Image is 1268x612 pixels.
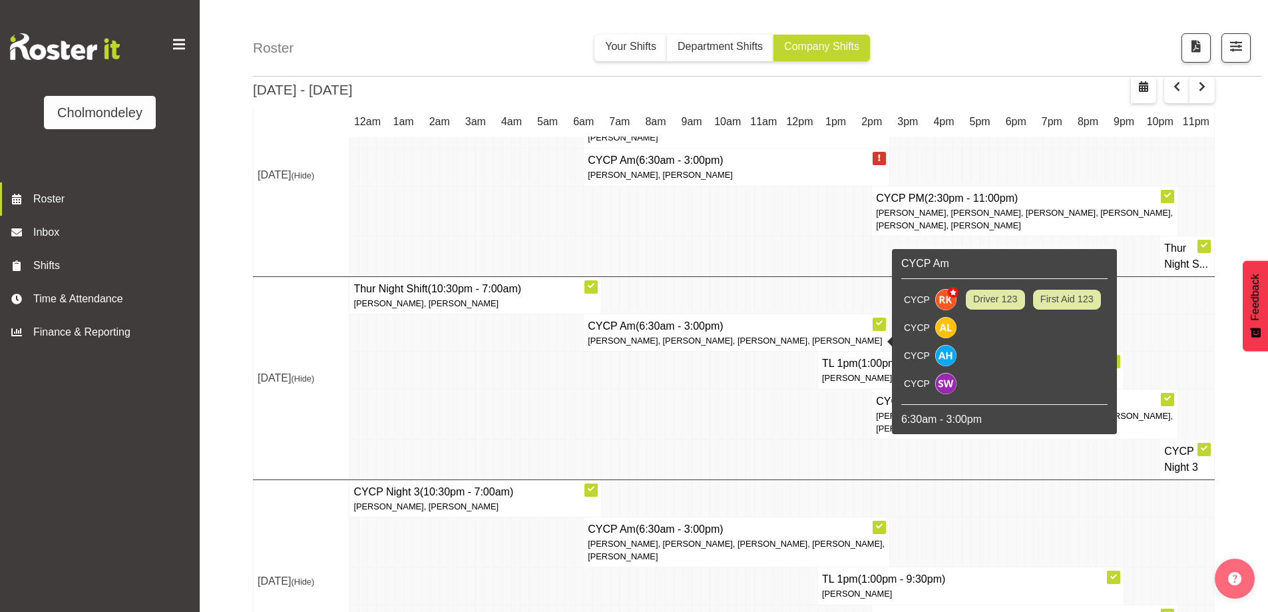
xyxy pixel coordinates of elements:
span: (6:30am - 3:00pm) [636,154,724,166]
span: [PERSON_NAME] [822,589,892,599]
span: Time & Attendance [33,291,173,307]
th: 10am [710,107,745,137]
h4: CYCP Am [588,153,885,168]
span: (Hide) [291,577,314,587]
span: (1:00pm - 9:30pm) [858,573,946,585]
th: 5pm [962,107,998,137]
th: 10pm [1142,107,1178,137]
span: Roster [33,191,193,207]
span: (10:30pm - 7:00am) [428,283,522,294]
th: 1am [385,107,421,137]
th: 11am [745,107,781,137]
th: 7am [602,107,638,137]
h4: CYCP Am [588,318,885,334]
th: 1pm [818,107,854,137]
button: Filter Shifts [1221,33,1251,63]
h4: CYCP Night 3 [1164,444,1210,475]
th: 2pm [854,107,890,137]
span: (Hide) [291,170,314,180]
h4: Thur Night S... [1164,240,1210,272]
th: 9am [674,107,710,137]
th: 8pm [1070,107,1106,137]
img: help-xxl-2.png [1228,572,1241,585]
span: (Hide) [291,374,314,384]
button: Select a specific date within the roster. [1131,77,1156,103]
div: Cholmondeley [57,103,142,123]
th: 8am [638,107,674,137]
span: Driver 123 [973,292,1017,307]
td: [DATE] [254,276,349,479]
th: 4am [493,107,529,137]
span: (1:00pm - 9:30pm) [858,358,946,369]
th: 5am [530,107,566,137]
span: (6:30am - 3:00pm) [636,320,724,332]
th: 4pm [926,107,962,137]
th: 7pm [1034,107,1070,137]
th: 12pm [781,107,817,137]
span: Inbox [33,224,193,240]
h4: TL 1pm [822,571,1120,587]
span: [PERSON_NAME], [PERSON_NAME], [PERSON_NAME], [PERSON_NAME], [PERSON_NAME] [588,539,885,561]
img: sophie-walton8494.jpg [935,373,956,394]
span: [PERSON_NAME], [PERSON_NAME] [588,170,733,180]
th: 3am [457,107,493,137]
span: First Aid 123 [1040,292,1094,307]
img: ruby-kerr10353.jpg [935,289,956,310]
span: [PERSON_NAME], [PERSON_NAME], [PERSON_NAME], [PERSON_NAME] [588,336,882,346]
button: Feedback - Show survey [1243,260,1268,351]
img: alexandra-landolt11436.jpg [935,317,956,338]
th: 6pm [998,107,1034,137]
span: [PERSON_NAME], [PERSON_NAME] [353,298,499,308]
span: (10:30pm - 7:00am) [420,486,514,497]
button: Department Shifts [667,35,773,61]
th: 6am [566,107,602,137]
button: Your Shifts [594,35,667,61]
span: Department Shifts [678,41,763,52]
span: (6:30am - 3:00pm) [636,523,724,535]
h4: CYCP PM [876,394,1173,410]
span: [PERSON_NAME], [PERSON_NAME], [PERSON_NAME], [PERSON_NAME], [PERSON_NAME], [PERSON_NAME] [876,208,1173,230]
td: [DATE] [254,74,349,277]
h4: CYCP Night 3 [353,484,597,500]
h4: Roster [253,37,294,58]
span: [PERSON_NAME] [588,133,658,143]
span: Feedback [1247,274,1263,320]
h4: CYCP PM [876,190,1173,206]
th: 3pm [890,107,926,137]
th: 9pm [1106,107,1142,137]
p: 6:30am - 3:00pm [901,412,1108,428]
span: [PERSON_NAME], [PERSON_NAME], [PERSON_NAME], [PERSON_NAME], [PERSON_NAME] [876,411,1173,434]
span: Shifts [33,258,173,274]
span: [PERSON_NAME] [822,373,892,383]
span: Finance & Reporting [33,324,173,340]
img: Rosterit website logo [10,33,120,60]
th: 11pm [1178,107,1215,137]
td: CYCP [901,370,933,398]
span: Company Shifts [784,41,859,52]
img: alexzarn-harmer11855.jpg [935,345,956,366]
span: (2:30pm - 11:00pm) [925,192,1018,204]
h4: TL 1pm [822,356,1120,372]
td: CYCP [901,314,933,342]
td: CYCP [901,286,933,314]
button: Company Shifts [773,35,870,61]
h2: [DATE] - [DATE] [253,79,352,100]
span: Your Shifts [605,41,656,52]
th: 2am [421,107,457,137]
span: [PERSON_NAME], [PERSON_NAME] [353,501,499,511]
h4: Thur Night Shift [353,281,597,297]
h6: CYCP Am [901,256,1108,272]
th: 12am [349,107,385,137]
h4: CYCP Am [588,521,885,537]
button: Download a PDF of the roster according to the set date range. [1181,33,1211,63]
td: CYCP [901,342,933,370]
